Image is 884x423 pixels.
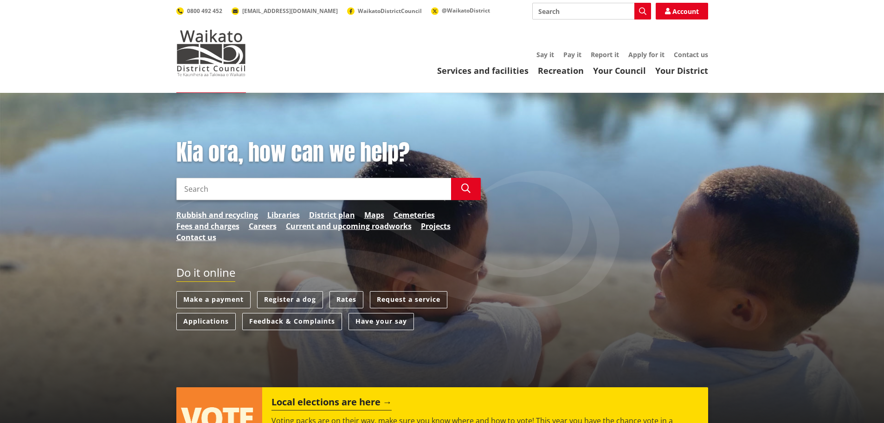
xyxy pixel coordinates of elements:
[176,178,451,200] input: Search input
[437,65,529,76] a: Services and facilities
[242,313,342,330] a: Feedback & Complaints
[176,232,216,243] a: Contact us
[370,291,447,308] a: Request a service
[176,313,236,330] a: Applications
[674,50,708,59] a: Contact us
[358,7,422,15] span: WaikatoDistrictCouncil
[364,209,384,221] a: Maps
[249,221,277,232] a: Careers
[329,291,363,308] a: Rates
[421,221,451,232] a: Projects
[257,291,323,308] a: Register a dog
[271,397,392,410] h2: Local elections are here
[591,50,619,59] a: Report it
[593,65,646,76] a: Your Council
[431,7,490,14] a: @WaikatoDistrict
[563,50,581,59] a: Pay it
[267,209,300,221] a: Libraries
[442,7,490,14] span: @WaikatoDistrict
[176,221,239,232] a: Fees and charges
[309,209,355,221] a: District plan
[176,266,235,282] h2: Do it online
[656,3,708,20] a: Account
[176,291,251,308] a: Make a payment
[628,50,665,59] a: Apply for it
[536,50,554,59] a: Say it
[242,7,338,15] span: [EMAIL_ADDRESS][DOMAIN_NAME]
[187,7,222,15] span: 0800 492 452
[348,313,414,330] a: Have your say
[176,209,258,221] a: Rubbish and recycling
[655,65,708,76] a: Your District
[538,65,584,76] a: Recreation
[532,3,651,20] input: Search input
[176,7,222,15] a: 0800 492 452
[286,221,412,232] a: Current and upcoming roadworks
[347,7,422,15] a: WaikatoDistrictCouncil
[394,209,435,221] a: Cemeteries
[232,7,338,15] a: [EMAIL_ADDRESS][DOMAIN_NAME]
[176,139,481,166] h1: Kia ora, how can we help?
[176,30,246,76] img: Waikato District Council - Te Kaunihera aa Takiwaa o Waikato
